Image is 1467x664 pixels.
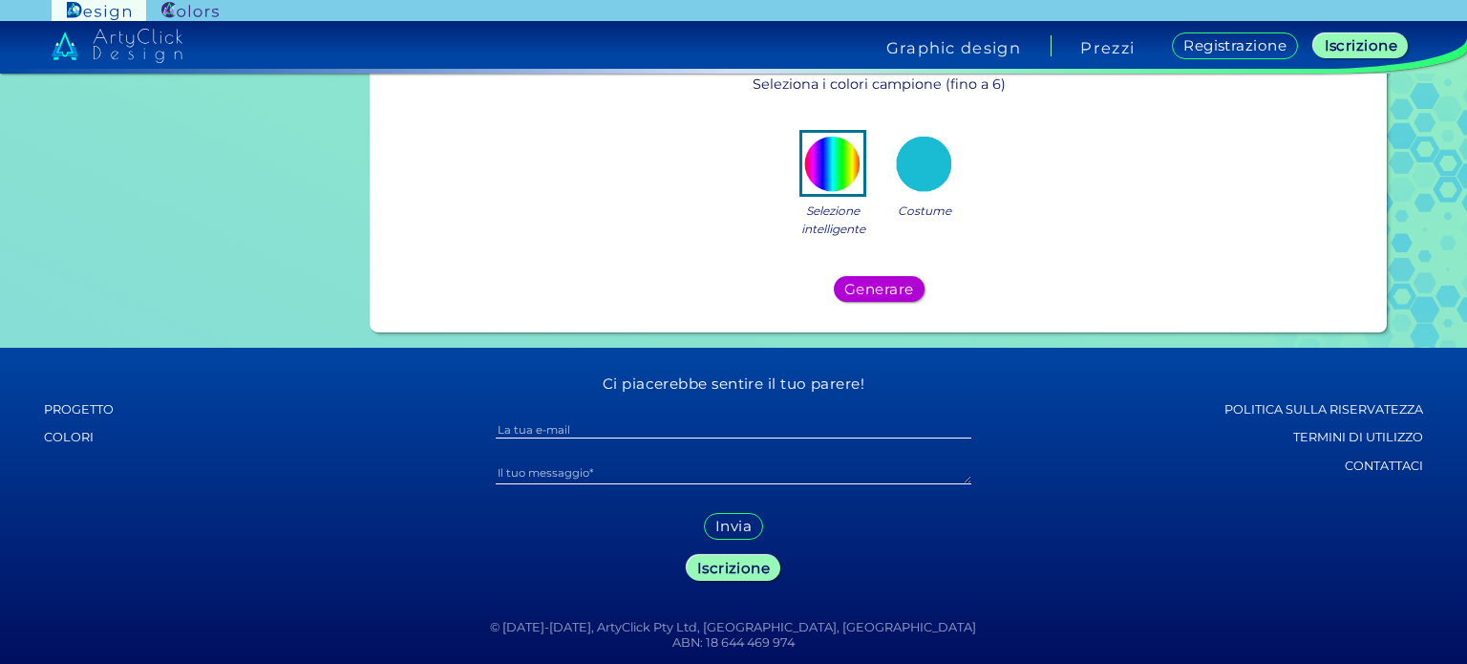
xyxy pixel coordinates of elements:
[1178,33,1292,58] a: Registrazione
[1293,430,1423,444] font: Termini di utilizzo
[898,203,951,218] font: Costume
[1224,402,1423,417] font: Politica sulla riservatezza
[801,203,865,236] font: Selezione intelligente
[753,75,1006,93] font: Seleziona i colori campione (fino a 6)
[691,556,776,579] a: Iscrizione
[161,2,219,20] img: Logo ArtyClick Colors
[44,425,249,450] a: Colori
[1080,40,1135,55] a: Prezzi
[603,375,864,393] font: Ci piacerebbe sentire il tuo parere!
[700,560,767,576] font: Iscrizione
[490,620,976,634] font: © [DATE]-[DATE], ArtyClick Pty Ltd, [GEOGRAPHIC_DATA], [GEOGRAPHIC_DATA]
[886,38,1021,57] font: Graphic design
[1328,37,1394,54] font: Iscrizione
[1345,459,1423,473] font: Contattaci
[44,397,249,422] a: Progetto
[1080,38,1135,57] font: Prezzi
[44,430,94,444] font: Colori
[717,518,751,534] font: Invia
[52,29,183,63] img: artyclick_design_logo_white_combined_path.svg
[44,402,114,417] font: Progetto
[1218,397,1423,422] a: Politica sulla riservatezza
[894,133,955,194] img: col_swatch_custom.jpg
[1218,454,1423,479] a: Contattaci
[1218,425,1423,450] a: Termini di utilizzo
[1318,34,1404,57] a: Iscrizione
[496,420,971,439] input: La tua e-mail
[1188,37,1282,54] font: Registrazione
[802,133,863,194] img: col_swatch_auto.jpg
[672,635,795,650] font: ABN: 18 644 469 974
[847,281,910,297] font: Generare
